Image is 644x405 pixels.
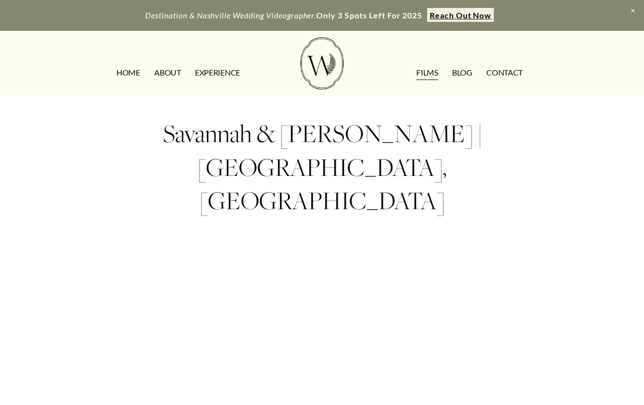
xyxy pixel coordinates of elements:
h2: Savannah & [PERSON_NAME] | [GEOGRAPHIC_DATA], [GEOGRAPHIC_DATA] [75,117,569,217]
a: HOME [116,65,140,81]
strong: Reach Out Now [430,10,491,20]
a: CONTACT [486,65,523,81]
a: ABOUT [154,65,181,81]
a: Blog [452,65,472,81]
a: EXPERIENCE [195,65,240,81]
img: Wild Fern Weddings [300,37,343,89]
a: Reach Out Now [427,8,493,22]
a: FILMS [416,65,438,81]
